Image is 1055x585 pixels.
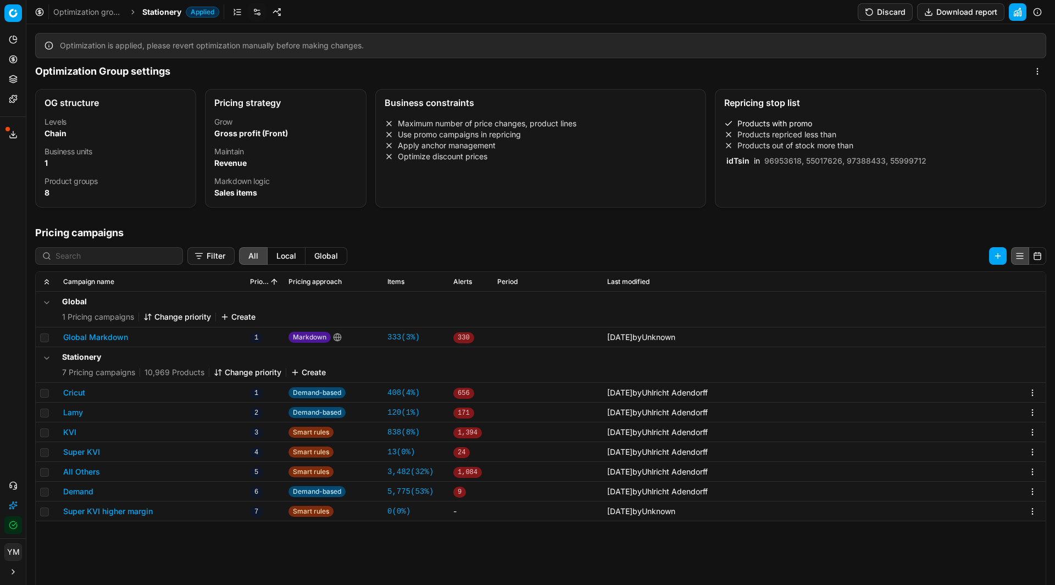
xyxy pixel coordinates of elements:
[62,352,326,363] h5: Stationery
[288,387,346,398] span: Demand-based
[453,487,466,498] span: 9
[288,447,334,458] span: Smart rules
[63,486,93,497] button: Demand
[288,506,334,517] span: Smart rules
[288,466,334,477] span: Smart rules
[268,247,306,265] button: local
[63,466,100,477] button: All Others
[607,506,675,517] div: by Unknown
[453,388,474,399] span: 656
[45,148,187,155] dt: Business units
[288,277,342,286] span: Pricing approach
[60,40,1037,51] div: Optimization is applied, please revert optimization manually before making changes.
[214,158,247,168] strong: Revenue
[306,247,347,265] button: global
[607,427,708,438] div: by Uhlricht Adendorff
[385,118,697,129] li: Maximum number of price changes, product lines
[607,506,632,516] span: [DATE]
[752,156,762,165] span: in
[250,277,269,286] span: Priority
[387,427,420,438] a: 838(8%)
[214,118,357,126] dt: Grow
[387,447,415,458] a: 13(0%)
[288,332,331,343] span: Markdown
[762,156,929,165] span: 96953618, 55017626, 97388433, 55999712
[250,332,263,343] span: 1
[62,367,135,378] span: 7 Pricing campaigns
[214,148,357,155] dt: Maintain
[62,296,256,307] h5: Global
[1009,548,1036,574] iframe: Intercom live chat
[220,311,256,322] button: Create
[724,118,1037,129] li: Products with promo
[385,129,697,140] li: Use promo campaigns in repricing
[453,447,470,458] span: 24
[453,277,472,286] span: Alerts
[387,466,434,477] a: 3,482(32%)
[214,129,288,138] strong: Gross profit (Front)
[453,427,482,438] span: 1,394
[385,151,697,162] li: Optimize discount prices
[53,7,124,18] a: Optimization groups
[214,177,357,185] dt: Markdown logic
[387,407,420,418] a: 120(1%)
[239,247,268,265] button: all
[453,332,474,343] span: 330
[269,276,280,287] button: Sorted by Priority ascending
[385,140,697,151] li: Apply anchor management
[387,387,420,398] a: 408(4%)
[63,427,76,438] button: KVI
[45,177,187,185] dt: Product groups
[387,277,404,286] span: Items
[63,387,85,398] button: Cricut
[607,407,708,418] div: by Uhlricht Adendorff
[858,3,913,21] button: Discard
[214,367,281,378] button: Change priority
[288,407,346,418] span: Demand-based
[250,487,263,498] span: 6
[607,466,708,477] div: by Uhlricht Adendorff
[607,427,632,437] span: [DATE]
[607,467,632,476] span: [DATE]
[250,427,263,438] span: 3
[53,7,219,18] nav: breadcrumb
[45,98,187,107] div: OG structure
[288,486,346,497] span: Demand-based
[143,311,211,322] button: Change priority
[63,506,153,517] button: Super KVI higher margin
[607,388,632,397] span: [DATE]
[55,250,176,261] input: Search
[453,408,474,419] span: 171
[607,408,632,417] span: [DATE]
[724,129,1037,140] li: Products repriced less than
[63,447,100,458] button: Super KVI
[187,247,235,265] button: Filter
[607,447,632,456] span: [DATE]
[250,506,263,517] span: 7
[607,487,632,496] span: [DATE]
[4,543,22,561] button: YM
[250,408,263,419] span: 2
[214,98,357,107] div: Pricing strategy
[288,427,334,438] span: Smart rules
[145,367,204,378] span: 10,969 Products
[724,156,752,165] span: idTsin
[40,275,53,288] button: Expand all
[724,140,1037,151] li: Products out of stock more than
[142,7,219,18] span: StationeryApplied
[291,367,326,378] button: Create
[45,188,49,197] strong: 8
[607,387,708,398] div: by Uhlricht Adendorff
[453,467,482,478] span: 1,084
[63,407,83,418] button: Lamy
[250,447,263,458] span: 4
[45,158,48,168] strong: 1
[250,388,263,399] span: 1
[186,7,219,18] span: Applied
[26,225,1055,241] h1: Pricing campaigns
[63,332,128,343] button: Global Markdown
[45,129,66,138] strong: Chain
[63,277,114,286] span: Campaign name
[607,277,649,286] span: Last modified
[387,486,434,497] a: 5,775(53%)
